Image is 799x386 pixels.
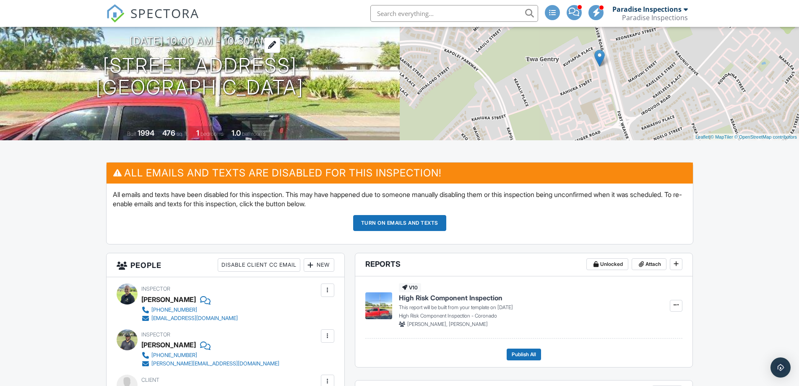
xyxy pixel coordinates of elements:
div: New [304,258,334,272]
div: [PHONE_NUMBER] [151,307,197,313]
span: SPECTORA [130,4,199,22]
h1: [STREET_ADDRESS] [GEOGRAPHIC_DATA] [96,55,304,99]
div: 1994 [138,129,154,137]
div: Open Intercom Messenger [770,357,791,378]
div: [EMAIL_ADDRESS][DOMAIN_NAME] [151,315,238,322]
span: sq. ft. [177,131,188,137]
span: Inspector [141,286,170,292]
button: Turn on emails and texts [353,215,446,231]
div: [PHONE_NUMBER] [151,352,197,359]
div: 1 [196,129,199,137]
span: Inspector [141,331,170,338]
span: Client [141,377,159,383]
div: 1.0 [232,129,241,137]
h3: People [107,253,344,277]
input: Search everything... [370,5,538,22]
h3: [DATE] 10:00 am - 10:30 am [130,35,270,47]
a: [PERSON_NAME][EMAIL_ADDRESS][DOMAIN_NAME] [141,360,279,368]
a: © MapTiler [711,134,733,139]
span: bathrooms [242,131,266,137]
a: [PHONE_NUMBER] [141,306,238,314]
div: 476 [162,129,175,137]
div: [PERSON_NAME] [141,339,196,351]
div: Paradise Inspections [622,13,688,22]
img: The Best Home Inspection Software - Spectora [106,4,125,23]
h3: All emails and texts are disabled for this inspection! [107,163,693,183]
a: © OpenStreetMap contributors [734,134,797,139]
span: bedrooms [200,131,224,137]
span: Built [127,131,136,137]
div: Disable Client CC Email [218,258,300,272]
div: | [693,134,799,141]
p: All emails and texts have been disabled for this inspection. This may have happened due to someon... [113,190,687,209]
a: Leaflet [695,134,709,139]
a: [EMAIL_ADDRESS][DOMAIN_NAME] [141,314,238,323]
a: [PHONE_NUMBER] [141,351,279,360]
div: [PERSON_NAME][EMAIL_ADDRESS][DOMAIN_NAME] [151,360,279,367]
div: [PERSON_NAME] [141,293,196,306]
a: SPECTORA [106,11,199,29]
div: Paradise Inspections [612,5,682,13]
